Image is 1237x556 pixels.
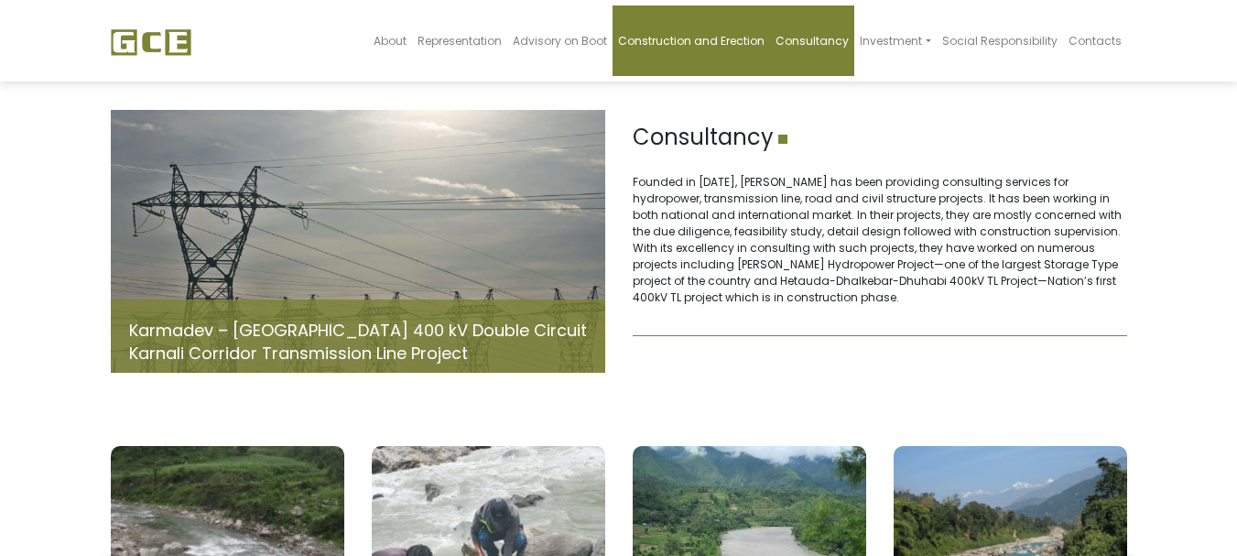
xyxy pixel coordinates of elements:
span: Construction and Erection [618,33,765,49]
a: About [368,5,412,76]
a: Construction and Erection [613,5,770,76]
a: Advisory on Boot [507,5,613,76]
span: Representation [418,33,502,49]
a: Karmadev – [GEOGRAPHIC_DATA] 400 kV Double Circuit Karnali Corridor Transmission Line Project [129,319,587,365]
a: Social Responsibility [937,5,1063,76]
span: About [374,33,407,49]
a: Representation [412,5,507,76]
a: Contacts [1063,5,1127,76]
a: Consultancy [770,5,854,76]
span: Social Responsibility [942,33,1058,49]
span: Investment [860,33,922,49]
img: GCE Group [111,28,191,56]
span: Advisory on Boot [513,33,607,49]
span: Contacts [1069,33,1122,49]
span: Consultancy [776,33,849,49]
img: 06102016080206Transmission-Lines.jpg [111,110,605,373]
h1: Consultancy [633,125,1127,151]
a: Investment [854,5,936,76]
p: Founded in [DATE], [PERSON_NAME] has been providing consulting services for hydropower, transmiss... [633,174,1127,306]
